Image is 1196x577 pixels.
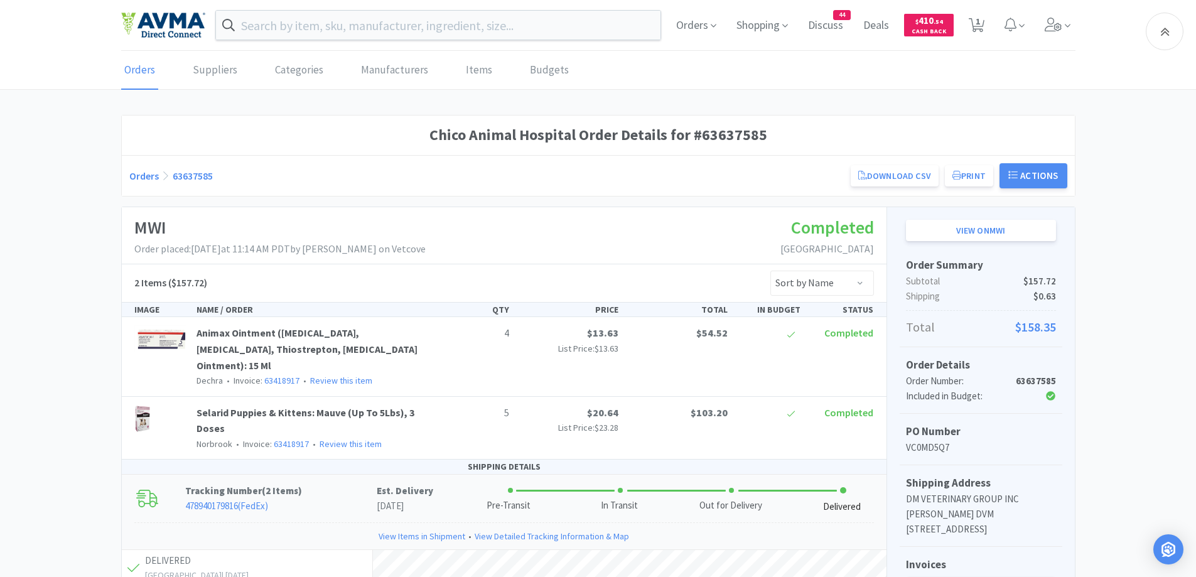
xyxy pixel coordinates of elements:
a: Discuss44 [803,20,848,31]
div: IMAGE [129,303,192,316]
input: Search by item, sku, manufacturer, ingredient, size... [216,11,661,40]
a: Review this item [320,438,382,450]
div: NAME / ORDER [191,303,441,316]
a: Budgets [527,51,572,90]
span: $54.52 [696,326,728,339]
p: List Price: [519,421,618,434]
a: Animax Ointment ([MEDICAL_DATA], [MEDICAL_DATA], Thiostrepton, [MEDICAL_DATA] Ointment): 15 Ml [197,326,418,371]
span: 44 [834,11,850,19]
span: Invoice: [232,438,309,450]
p: VC0MD5Q7 [906,440,1056,455]
div: Out for Delivery [699,499,762,513]
h5: ($157.72) [134,275,207,291]
span: Norbrook [197,438,232,450]
span: $ [915,18,919,26]
a: Items [463,51,495,90]
span: $13.63 [595,343,618,354]
div: SHIPPING DETAILS [122,460,886,474]
a: Review this item [310,375,372,386]
p: DM VETERINARY GROUP INC [PERSON_NAME] DVM [STREET_ADDRESS] [906,492,1056,537]
span: $158.35 [1015,317,1056,337]
h5: Order Details [906,357,1056,374]
h1: Chico Animal Hospital Order Details for #63637585 [129,123,1067,147]
span: 410 [915,14,943,26]
div: IN BUDGET [733,303,805,316]
span: Completed [824,406,873,419]
p: 4 [446,325,509,342]
p: Tracking Number ( ) [185,483,377,499]
span: • [234,438,241,450]
p: Est. Delivery [377,483,433,499]
img: 4cc2dc706d2641c6a5d87b3f8cfdd540_319237.png [134,405,151,433]
a: Categories [272,51,326,90]
p: Subtotal [906,274,1056,289]
div: Delivered [823,500,861,514]
span: $157.72 [1023,274,1056,289]
h5: Shipping Address [906,475,1056,492]
span: Completed [791,216,874,239]
span: $103.20 [691,406,728,419]
span: $13.63 [587,326,618,339]
div: TOTAL [623,303,733,316]
img: c3f685acf0f7416b8c45b6554a4ef553_17964.png [134,325,187,353]
div: Open Intercom Messenger [1153,534,1183,564]
a: View onMWI [906,220,1056,241]
a: 63418917 [264,375,299,386]
p: [DATE] [377,499,433,514]
a: 63637585 [173,170,213,182]
div: QTY [441,303,514,316]
button: Actions [999,163,1067,188]
div: STATUS [805,303,878,316]
span: 2 Items [266,485,298,497]
span: • [465,529,475,543]
a: 478940179816(FedEx) [185,500,268,512]
h5: PO Number [906,423,1056,440]
p: DELIVERED [145,553,369,568]
a: Deals [858,20,894,31]
h5: Order Summary [906,257,1056,274]
span: • [311,438,318,450]
a: 63418917 [274,438,309,450]
a: View Detailed Tracking Information & Map [475,529,629,543]
span: $23.28 [595,422,618,433]
div: In Transit [601,499,638,513]
h5: Invoices [906,556,1056,573]
span: 2 Items [134,276,166,289]
a: Manufacturers [358,51,431,90]
span: $0.63 [1033,289,1056,304]
p: Order placed: [DATE] at 11:14 AM PDT by [PERSON_NAME] on Vetcove [134,241,426,257]
span: Completed [824,326,873,339]
div: Pre-Transit [487,499,531,513]
a: Download CSV [851,165,939,186]
p: [GEOGRAPHIC_DATA] [780,241,874,257]
div: Included in Budget: [906,389,1006,404]
span: Dechra [197,375,223,386]
div: Order Number: [906,374,1006,389]
a: View Items in Shipment [379,529,465,543]
img: e4e33dab9f054f5782a47901c742baa9_102.png [121,12,205,38]
p: List Price: [519,342,618,355]
strong: 63637585 [1016,375,1056,387]
span: • [301,375,308,386]
p: Shipping [906,289,1056,304]
button: Print [945,165,993,186]
a: Orders [129,170,159,182]
span: $20.64 [587,406,618,419]
span: Invoice: [223,375,299,386]
a: Selarid Puppies & Kittens: Mauve (Up To 5Lbs), 3 Doses [197,406,414,435]
div: PRICE [514,303,623,316]
span: • [225,375,232,386]
h1: MWI [134,213,426,242]
a: 1 [964,21,989,33]
span: Cash Back [912,28,946,36]
a: Suppliers [190,51,240,90]
a: Orders [121,51,158,90]
p: Total [906,317,1056,337]
span: . 54 [934,18,943,26]
a: $410.54Cash Back [904,8,954,42]
p: 5 [446,405,509,421]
